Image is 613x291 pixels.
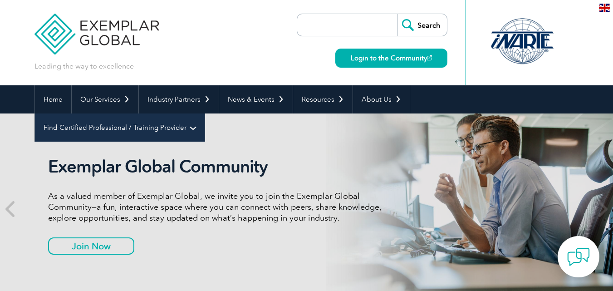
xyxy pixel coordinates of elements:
[293,85,353,113] a: Resources
[353,85,410,113] a: About Us
[48,191,388,223] p: As a valued member of Exemplar Global, we invite you to join the Exemplar Global Community—a fun,...
[35,113,205,142] a: Find Certified Professional / Training Provider
[219,85,293,113] a: News & Events
[48,156,388,177] h2: Exemplar Global Community
[139,85,219,113] a: Industry Partners
[567,246,590,268] img: contact-chat.png
[48,237,134,255] a: Join Now
[72,85,138,113] a: Our Services
[599,4,610,12] img: en
[34,61,134,71] p: Leading the way to excellence
[427,55,432,60] img: open_square.png
[35,85,71,113] a: Home
[335,49,447,68] a: Login to the Community
[397,14,447,36] input: Search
